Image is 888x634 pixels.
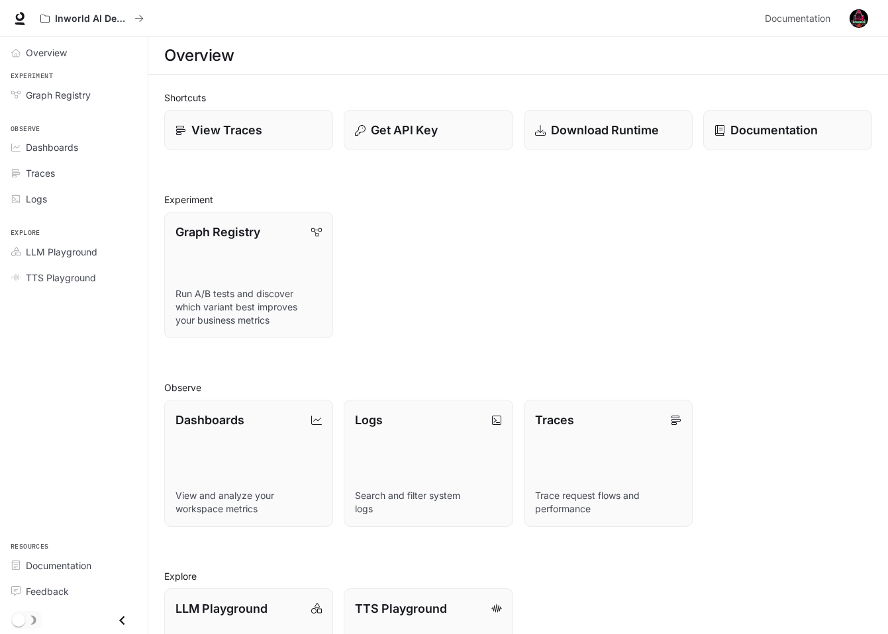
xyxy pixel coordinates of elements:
[703,110,872,150] a: Documentation
[164,212,333,338] a: Graph RegistryRun A/B tests and discover which variant best improves your business metrics
[355,489,501,516] p: Search and filter system logs
[730,121,818,139] p: Documentation
[26,192,47,206] span: Logs
[55,13,129,24] p: Inworld AI Demos
[26,166,55,180] span: Traces
[535,489,681,516] p: Trace request flows and performance
[175,489,322,516] p: View and analyze your workspace metrics
[164,400,333,526] a: DashboardsView and analyze your workspace metrics
[344,400,513,526] a: LogsSearch and filter system logs
[26,46,67,60] span: Overview
[175,287,322,327] p: Run A/B tests and discover which variant best improves your business metrics
[26,140,78,154] span: Dashboards
[551,121,659,139] p: Download Runtime
[26,584,69,598] span: Feedback
[175,600,268,617] p: LLM Playground
[5,187,142,210] a: Logs
[765,11,830,27] span: Documentation
[164,381,872,394] h2: Observe
[175,411,244,429] p: Dashboards
[26,245,97,259] span: LLM Playground
[164,193,872,206] h2: Experiment
[371,121,438,139] p: Get API Key
[846,5,872,32] button: User avatar
[164,110,333,150] a: View Traces
[175,223,260,241] p: Graph Registry
[164,569,872,583] h2: Explore
[5,161,142,185] a: Traces
[5,41,142,64] a: Overview
[355,411,383,429] p: Logs
[107,607,137,634] button: Close drawer
[524,110,693,150] a: Download Runtime
[760,5,840,32] a: Documentation
[26,271,96,285] span: TTS Playground
[191,121,262,139] p: View Traces
[850,9,868,28] img: User avatar
[5,83,142,107] a: Graph Registry
[164,42,234,69] h1: Overview
[5,136,142,159] a: Dashboards
[26,559,91,572] span: Documentation
[26,88,91,102] span: Graph Registry
[164,91,872,105] h2: Shortcuts
[34,5,150,32] button: All workspaces
[5,580,142,603] a: Feedback
[12,612,25,627] span: Dark mode toggle
[355,600,447,617] p: TTS Playground
[524,400,693,526] a: TracesTrace request flows and performance
[5,554,142,577] a: Documentation
[5,266,142,289] a: TTS Playground
[535,411,574,429] p: Traces
[344,110,513,150] button: Get API Key
[5,240,142,263] a: LLM Playground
